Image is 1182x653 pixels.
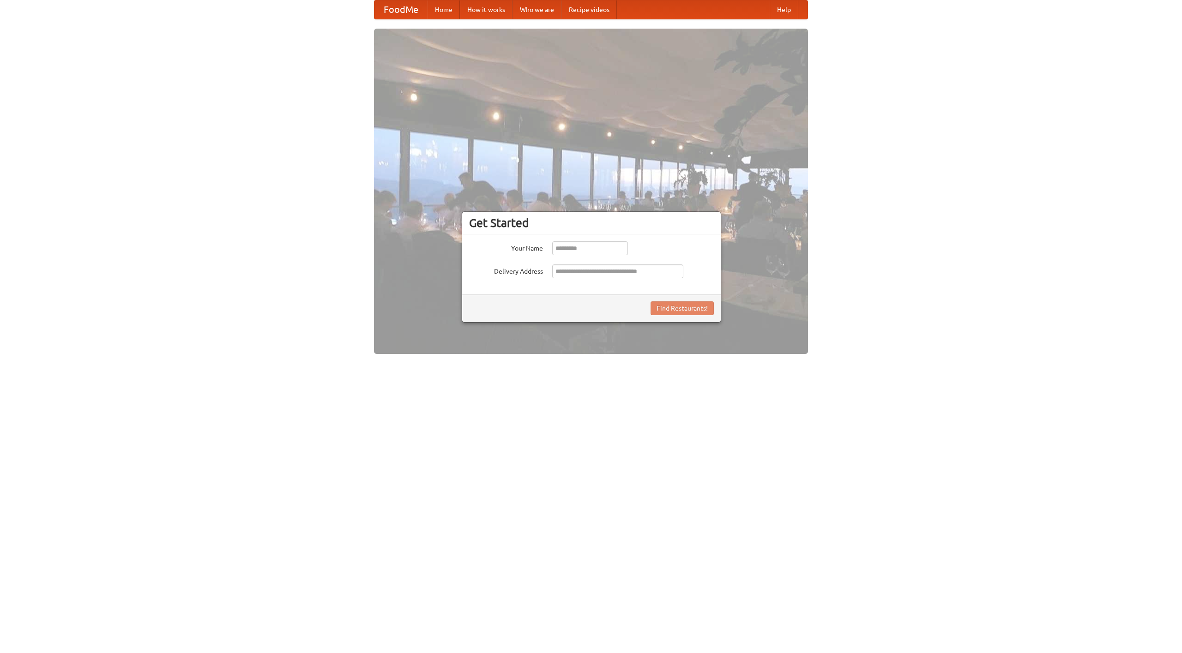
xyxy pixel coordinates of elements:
a: Recipe videos [561,0,617,19]
label: Delivery Address [469,264,543,276]
h3: Get Started [469,216,714,230]
a: FoodMe [374,0,428,19]
a: How it works [460,0,513,19]
a: Who we are [513,0,561,19]
a: Home [428,0,460,19]
a: Help [770,0,798,19]
button: Find Restaurants! [651,301,714,315]
label: Your Name [469,241,543,253]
